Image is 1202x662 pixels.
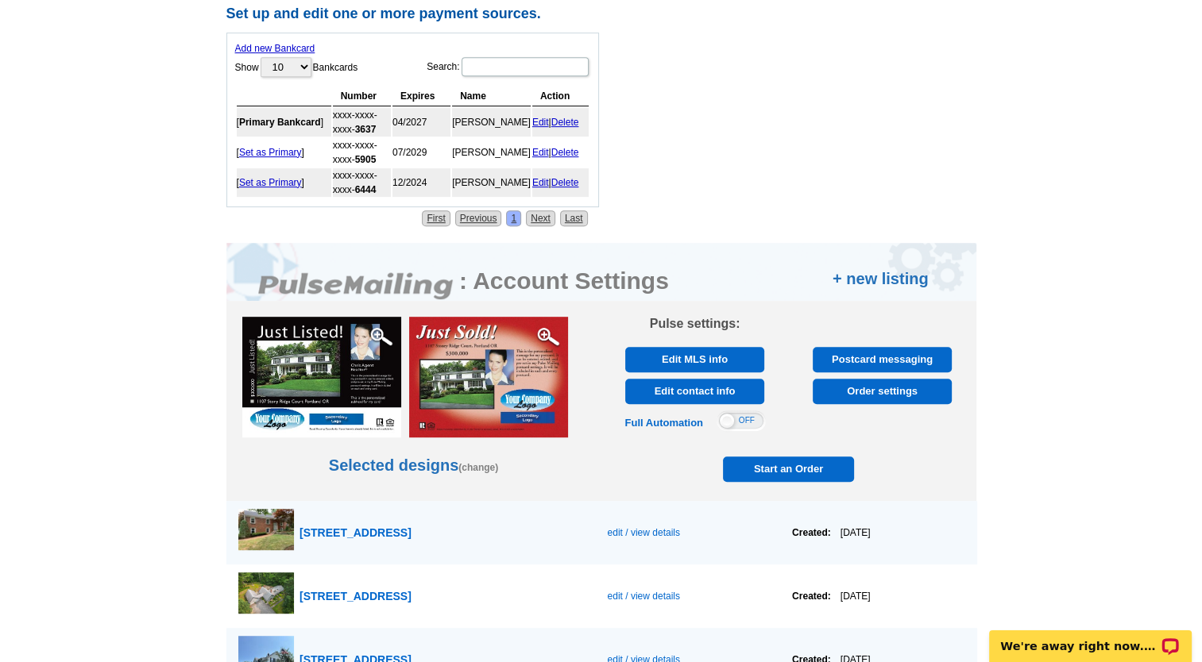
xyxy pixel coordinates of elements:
img: thumb-6892b071f0725.jpg [238,509,294,551]
a: Add new Bankcard [235,43,315,54]
a: Postcard messaging [813,347,952,372]
span: Edit contact info [630,379,759,404]
label: Show Bankcards [235,56,358,79]
td: xxxx-xxxx-xxxx- [333,168,391,197]
div: Full Automation [625,415,703,431]
td: 07/2029 [392,138,450,167]
a: Set as Primary [239,177,302,188]
span: [DATE] [831,591,871,602]
a: Last [560,210,588,226]
span: [STREET_ADDRESS] [300,590,412,602]
a: Delete [551,147,579,158]
label: Search: [427,56,589,78]
a: Edit [532,177,549,188]
strong: 6444 [355,184,377,195]
a: + new listing [833,267,929,291]
p: Selected designs [226,339,601,477]
a: (change) [458,462,498,473]
th: Expires [392,87,450,106]
img: Pulse4_RF_JL_sample.jpg [242,317,401,437]
td: [ ] [237,108,331,137]
td: [ ] [237,138,331,167]
a: Previous [455,210,502,226]
td: | [532,138,589,167]
span: Postcard messaging [817,347,947,372]
th: Number [333,87,391,106]
td: xxxx-xxxx-xxxx- [333,108,391,137]
a: Start an Order [723,456,854,482]
img: thumb-6892afc969607.jpg [238,572,294,614]
span: [DATE] [831,527,871,538]
a: Order settings [813,379,952,404]
a: Set as Primary [239,147,302,158]
td: xxxx-xxxx-xxxx- [333,138,391,167]
td: [PERSON_NAME] [452,108,531,137]
a: First [422,210,450,226]
input: Search: [462,57,589,76]
h3: Pulse settings: [617,317,773,331]
img: magnify-glass.png [536,325,560,348]
img: Pulse1_js_RF_sample.jpg [409,317,568,437]
td: 12/2024 [392,168,450,197]
td: | [532,108,589,137]
select: ShowBankcards [261,57,311,77]
h2: : Account Settings [459,267,669,295]
strong: Created: [792,591,831,602]
strong: 5905 [355,154,377,165]
a: [STREET_ADDRESS] edit / view details Created:[DATE] [226,564,977,628]
a: Edit [532,117,549,128]
strong: 3637 [355,124,377,135]
td: 04/2027 [392,108,450,137]
a: Delete [551,117,579,128]
a: Delete [551,177,579,188]
th: Name [452,87,531,106]
span: Order settings [817,379,947,404]
img: magnify-glass.png [369,325,393,348]
th: Action [532,87,589,106]
a: Edit contact info [625,379,764,404]
td: | [532,168,589,197]
h2: Set up and edit one or more payment sources. [226,6,608,23]
span: [STREET_ADDRESS] [300,526,412,539]
span: edit / view details [607,591,679,602]
a: Edit [532,147,549,158]
strong: Created: [792,527,831,538]
span: Start an Order [727,456,851,482]
img: logo.png [258,272,457,301]
a: [STREET_ADDRESS] edit / view details Created:[DATE] [226,501,977,564]
b: Primary Bankcard [239,117,321,128]
a: 1 [506,210,521,226]
span: edit / view details [607,527,679,538]
a: Next [526,210,555,226]
td: [ ] [237,168,331,197]
a: Edit MLS info [625,347,764,372]
iframe: LiveChat chat widget [979,612,1202,662]
td: [PERSON_NAME] [452,168,531,197]
td: [PERSON_NAME] [452,138,531,167]
span: Edit MLS info [630,347,759,372]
